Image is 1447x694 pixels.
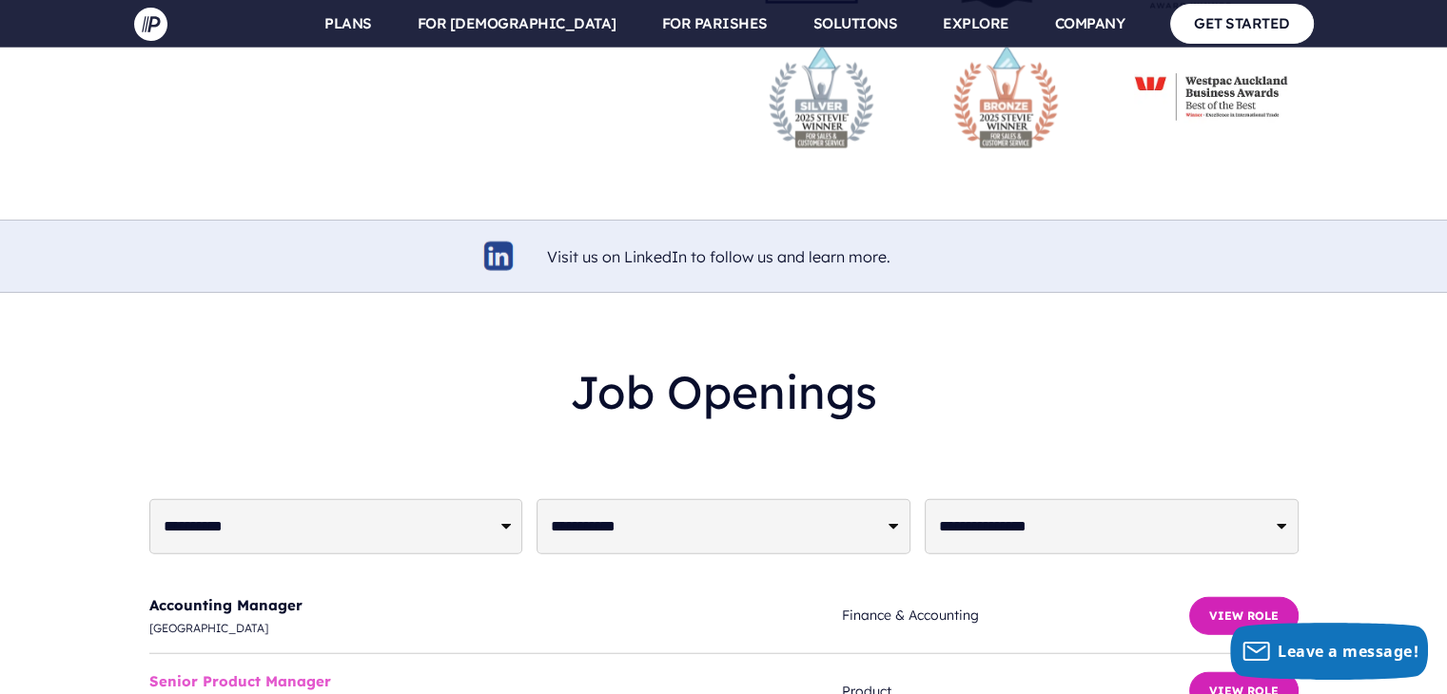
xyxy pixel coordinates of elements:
[1189,597,1299,635] button: View Role
[481,239,517,274] img: linkedin-logo
[149,596,303,614] a: Accounting Manager
[1230,623,1428,680] button: Leave a message!
[948,40,1063,154] img: stevie-bronze
[149,350,1299,434] h2: Job Openings
[1278,641,1418,662] span: Leave a message!
[1170,4,1314,43] a: GET STARTED
[842,604,1188,627] span: Finance & Accounting
[149,672,331,690] a: Senior Product Manager
[149,618,843,639] span: [GEOGRAPHIC_DATA]
[764,40,878,154] img: stevie-silver
[1134,71,1289,124] img: WABA-2022.jpg
[547,247,890,266] a: Visit us on LinkedIn to follow us and learn more.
